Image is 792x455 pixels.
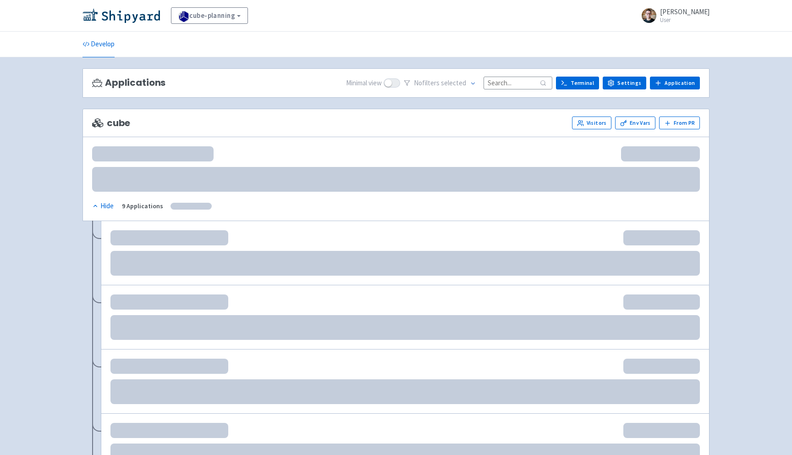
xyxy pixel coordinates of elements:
[82,8,160,23] img: Shipyard logo
[660,7,709,16] span: [PERSON_NAME]
[92,201,114,211] div: Hide
[636,8,709,23] a: [PERSON_NAME] User
[92,118,130,128] span: cube
[572,117,611,129] a: Visitors
[659,117,700,129] button: From PR
[484,77,552,89] input: Search...
[346,78,382,89] span: Minimal view
[414,78,466,89] span: No filter s
[92,201,115,211] button: Hide
[556,77,599,89] a: Terminal
[92,78,165,88] h3: Applications
[650,77,700,89] a: Application
[82,32,115,57] a: Develop
[615,117,655,129] a: Env Vars
[441,78,466,87] span: selected
[171,7,248,24] a: cube-planning
[660,17,709,23] small: User
[603,77,646,89] a: Settings
[122,201,163,211] div: 9 Applications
